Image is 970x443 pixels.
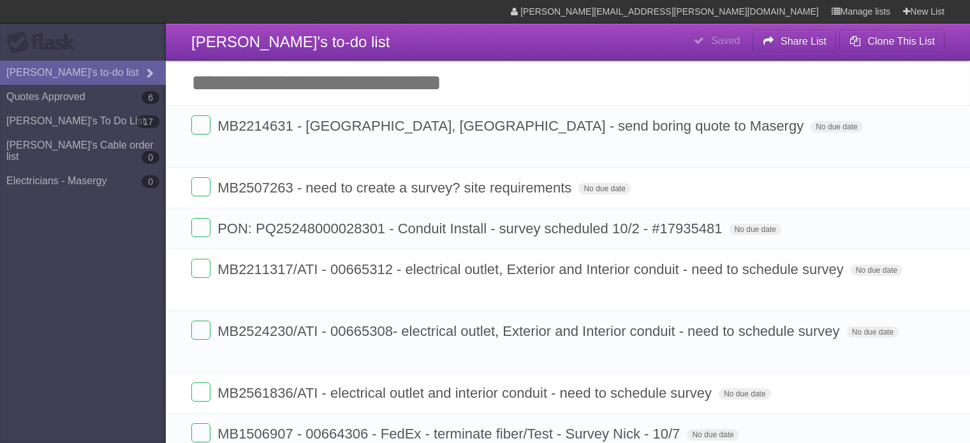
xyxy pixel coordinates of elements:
span: No due date [578,183,630,194]
b: 0 [142,175,159,188]
label: Done [191,382,210,402]
span: MB2561836/ATI - electrical outlet and interior conduit - need to schedule survey [217,385,715,401]
span: No due date [730,224,781,235]
label: Done [191,259,210,278]
span: [PERSON_NAME]'s to-do list [191,33,390,50]
label: Done [191,423,210,442]
label: Done [191,177,210,196]
span: MB2214631 - [GEOGRAPHIC_DATA], [GEOGRAPHIC_DATA] - send boring quote to Masergy [217,118,807,134]
span: No due date [719,388,770,400]
div: Flask [6,31,83,54]
span: No due date [847,326,899,338]
span: No due date [811,121,862,133]
span: No due date [851,265,902,276]
b: 6 [142,91,159,104]
label: Done [191,115,210,134]
b: Saved [711,35,740,46]
label: Done [191,321,210,340]
button: Clone This List [839,30,944,53]
span: MB2524230/ATI - 00665308- electrical outlet, Exterior and Interior conduit - need to schedule survey [217,323,842,339]
span: MB1506907 - 00664306 - FedEx - terminate fiber/Test - Survey Nick - 10/7 [217,426,683,442]
b: 17 [136,115,159,128]
b: Clone This List [867,36,935,47]
b: 0 [142,151,159,164]
label: Done [191,218,210,237]
span: MB2507263 - need to create a survey? site requirements [217,180,575,196]
span: No due date [687,429,739,440]
button: Share List [753,30,837,53]
span: MB2211317/ATI - 00665312 - electrical outlet, Exterior and Interior conduit - need to schedule su... [217,261,847,277]
b: Share List [781,36,827,47]
span: PON: PQ25248000028301 - Conduit Install - survey scheduled 10/2 - #17935481 [217,221,725,236]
